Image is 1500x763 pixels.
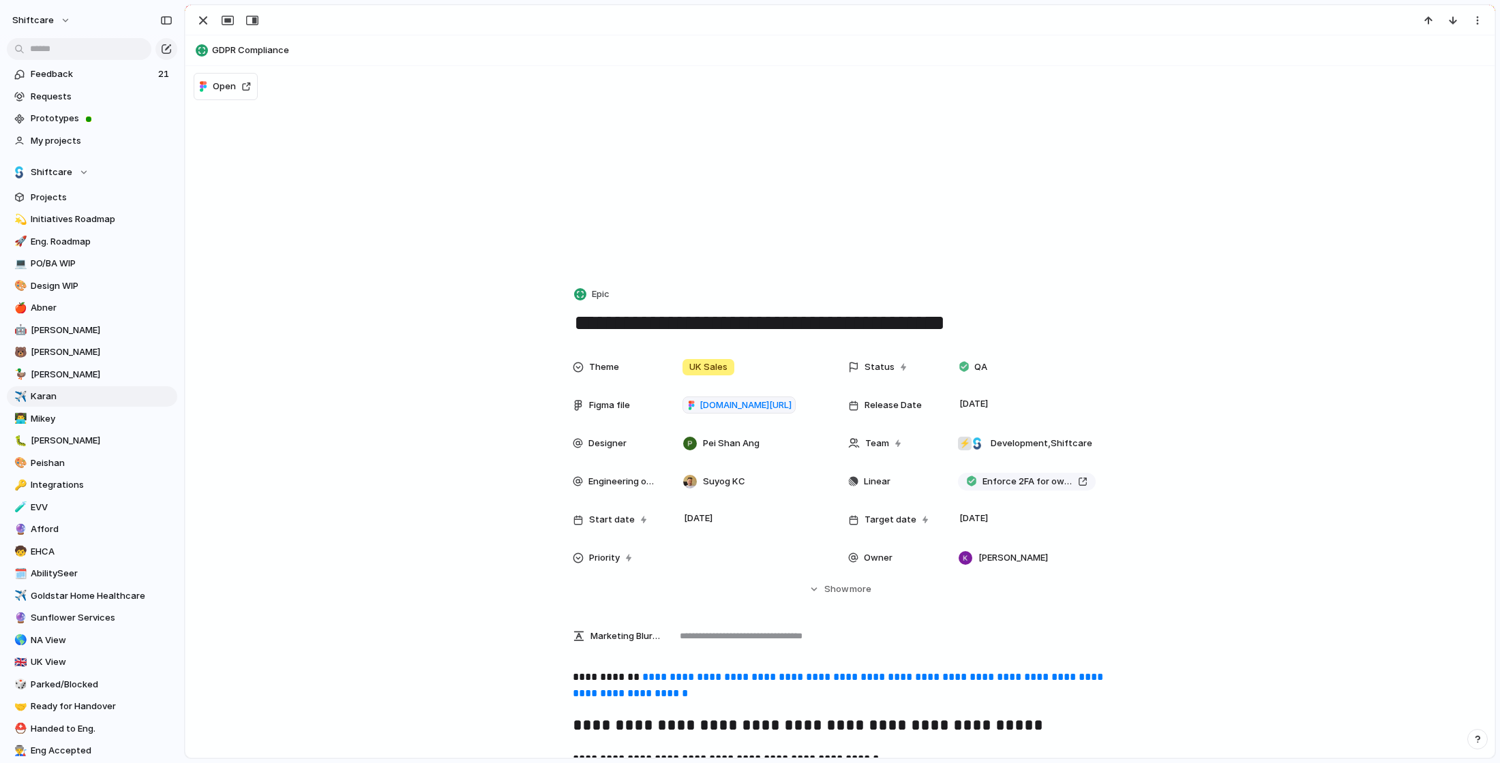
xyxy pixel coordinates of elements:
div: 🗓️AbilitySeer [7,563,177,584]
div: 🚀 [14,234,24,249]
a: 🧒EHCA [7,542,177,562]
span: Priority [589,551,620,565]
a: ✈️Karan [7,386,177,407]
div: 🐻[PERSON_NAME] [7,342,177,362]
button: ⛑️ [12,722,26,736]
span: Engineering owner [588,475,660,488]
a: 💫Initiatives Roadmap [7,209,177,230]
a: ✈️Goldstar Home Healthcare [7,586,177,606]
button: 👨‍💻 [12,412,26,426]
span: UK View [31,655,172,669]
a: 🧪EVV [7,497,177,518]
span: Epic [592,287,610,301]
a: 🦆[PERSON_NAME] [7,364,177,385]
span: [DATE] [956,510,992,527]
a: 🇬🇧UK View [7,652,177,672]
a: Requests [7,87,177,107]
a: ⛑️Handed to Eng. [7,719,177,739]
a: 🎨Design WIP [7,276,177,296]
button: 🧪 [12,501,26,514]
span: NA View [31,634,172,647]
span: Owner [864,551,892,565]
a: 🎲Parked/Blocked [7,674,177,695]
div: ⚡ [958,437,972,450]
div: 👨‍💻 [14,411,24,426]
span: Linear [864,475,890,488]
span: [PERSON_NAME] [31,345,172,359]
span: Goldstar Home Healthcare [31,589,172,603]
span: Open [213,80,236,93]
span: [PERSON_NAME] [978,551,1048,565]
a: 🔮Sunflower Services [7,608,177,628]
span: Target date [865,513,916,527]
span: Suyog KC [703,475,745,488]
div: 🐛 [14,433,24,449]
span: [PERSON_NAME] [31,368,172,381]
span: Feedback [31,67,154,81]
button: 🔮 [12,611,26,625]
span: Enforce 2FA for owner and all staff access [982,475,1072,488]
button: 🚀 [12,235,26,249]
div: 🔮Afford [7,519,177,540]
span: Initiatives Roadmap [31,213,172,226]
span: Handed to Eng. [31,722,172,736]
span: Status [865,360,895,374]
span: [PERSON_NAME] [31,324,172,337]
span: QA [974,360,987,374]
span: Shiftcare [31,166,72,179]
span: Release Date [865,399,922,412]
div: 🎨 [14,278,24,294]
button: Open [194,73,258,100]
span: Integrations [31,478,172,492]
button: 🎨 [12,279,26,293]
span: Eng. Roadmap [31,235,172,249]
div: 🍎 [14,300,24,316]
button: 🎨 [12,456,26,470]
span: Afford [31,523,172,536]
span: Ready for Handover [31,700,172,713]
span: [PERSON_NAME] [31,434,172,448]
span: GDPR Compliance [212,44,1488,57]
button: 🔑 [12,478,26,492]
span: AbilitySeer [31,567,172,580]
span: Marketing Blurb (15-20 Words) [590,629,660,643]
button: ✈️ [12,390,26,403]
a: 🤝Ready for Handover [7,696,177,717]
div: 🦆 [14,367,24,382]
span: Projects [31,191,172,204]
div: 🔮 [14,610,24,626]
div: 🗓️ [14,566,24,582]
div: 🌎 [14,632,24,648]
a: 👨‍🏭Eng Accepted [7,741,177,761]
div: 🔑 [14,478,24,493]
span: Karan [31,390,172,403]
span: Requests [31,90,172,104]
span: Development , Shiftcare [991,437,1092,450]
a: 🚀Eng. Roadmap [7,232,177,252]
div: ✈️ [14,389,24,405]
span: Eng Accepted [31,744,172,758]
span: My projects [31,134,172,148]
span: Prototypes [31,112,172,125]
a: 💻PO/BA WIP [7,253,177,274]
span: EHCA [31,545,172,559]
a: 🐛[PERSON_NAME] [7,431,177,451]
div: 🌎NA View [7,630,177,651]
div: 🧪 [14,499,24,515]
div: 🐻 [14,345,24,360]
div: 🍎Abner [7,298,177,318]
span: more [850,582,871,596]
button: 🎲 [12,678,26,691]
button: Showmore [573,577,1107,602]
button: shiftcare [6,10,78,31]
